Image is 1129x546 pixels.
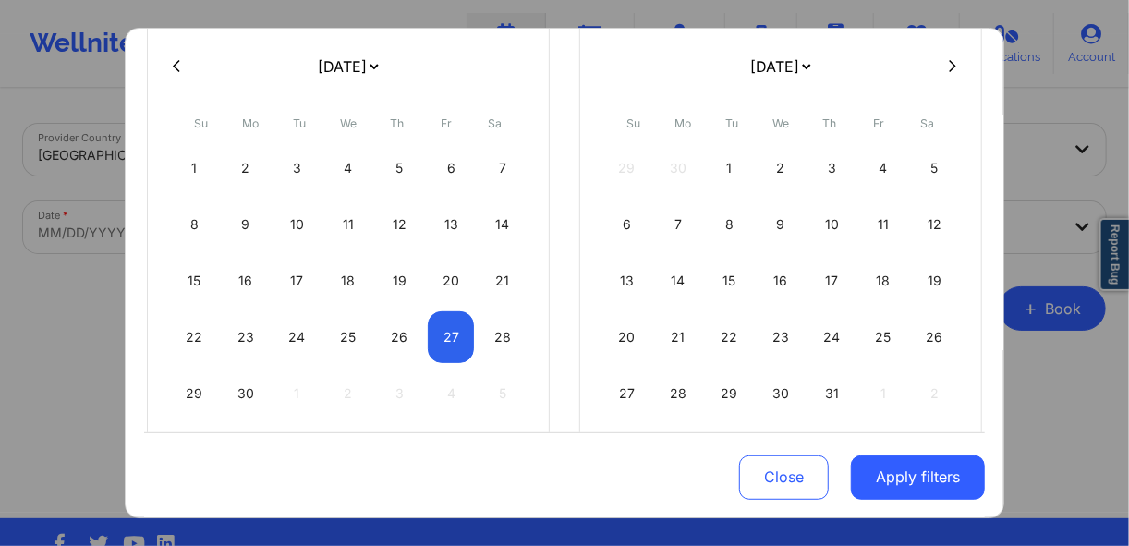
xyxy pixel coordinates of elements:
[171,311,218,363] div: Sun Jun 22 2025
[171,142,218,194] div: Sun Jun 01 2025
[851,455,985,499] button: Apply filters
[479,255,526,307] div: Sat Jun 21 2025
[325,255,372,307] div: Wed Jun 18 2025
[758,199,805,250] div: Wed Jul 09 2025
[479,199,526,250] div: Sat Jun 14 2025
[223,255,270,307] div: Mon Jun 16 2025
[223,368,270,419] div: Mon Jun 30 2025
[758,368,805,419] div: Wed Jul 30 2025
[428,255,475,307] div: Fri Jun 20 2025
[911,199,958,250] div: Sat Jul 12 2025
[428,142,475,194] div: Fri Jun 06 2025
[758,255,805,307] div: Wed Jul 16 2025
[441,116,452,130] abbr: Friday
[223,199,270,250] div: Mon Jun 09 2025
[758,142,805,194] div: Wed Jul 02 2025
[171,199,218,250] div: Sun Jun 08 2025
[325,311,372,363] div: Wed Jun 25 2025
[273,199,321,250] div: Tue Jun 10 2025
[706,255,753,307] div: Tue Jul 15 2025
[808,311,856,363] div: Thu Jul 24 2025
[739,455,829,499] button: Close
[911,142,958,194] div: Sat Jul 05 2025
[655,199,702,250] div: Mon Jul 07 2025
[808,199,856,250] div: Thu Jul 10 2025
[655,255,702,307] div: Mon Jul 14 2025
[376,255,423,307] div: Thu Jun 19 2025
[706,142,753,194] div: Tue Jul 01 2025
[808,142,856,194] div: Thu Jul 03 2025
[171,255,218,307] div: Sun Jun 15 2025
[223,311,270,363] div: Mon Jun 23 2025
[860,255,907,307] div: Fri Jul 18 2025
[603,368,650,419] div: Sun Jul 27 2025
[911,311,958,363] div: Sat Jul 26 2025
[706,368,753,419] div: Tue Jul 29 2025
[706,311,753,363] div: Tue Jul 22 2025
[603,255,650,307] div: Sun Jul 13 2025
[706,199,753,250] div: Tue Jul 08 2025
[808,255,856,307] div: Thu Jul 17 2025
[376,311,423,363] div: Thu Jun 26 2025
[340,116,357,130] abbr: Wednesday
[376,199,423,250] div: Thu Jun 12 2025
[860,142,907,194] div: Fri Jul 04 2025
[911,255,958,307] div: Sat Jul 19 2025
[655,311,702,363] div: Mon Jul 21 2025
[823,116,837,130] abbr: Thursday
[273,311,321,363] div: Tue Jun 24 2025
[223,142,270,194] div: Mon Jun 02 2025
[325,142,372,194] div: Wed Jun 04 2025
[273,255,321,307] div: Tue Jun 17 2025
[171,368,218,419] div: Sun Jun 29 2025
[479,142,526,194] div: Sat Jun 07 2025
[674,116,691,130] abbr: Monday
[655,368,702,419] div: Mon Jul 28 2025
[428,311,475,363] div: Fri Jun 27 2025
[479,311,526,363] div: Sat Jun 28 2025
[325,199,372,250] div: Wed Jun 11 2025
[808,368,856,419] div: Thu Jul 31 2025
[242,116,259,130] abbr: Monday
[428,199,475,250] div: Fri Jun 13 2025
[195,116,209,130] abbr: Sunday
[603,199,650,250] div: Sun Jul 06 2025
[725,116,738,130] abbr: Tuesday
[921,116,935,130] abbr: Saturday
[627,116,641,130] abbr: Sunday
[391,116,405,130] abbr: Thursday
[860,311,907,363] div: Fri Jul 25 2025
[489,116,503,130] abbr: Saturday
[603,311,650,363] div: Sun Jul 20 2025
[273,142,321,194] div: Tue Jun 03 2025
[772,116,789,130] abbr: Wednesday
[758,311,805,363] div: Wed Jul 23 2025
[376,142,423,194] div: Thu Jun 05 2025
[873,116,884,130] abbr: Friday
[860,199,907,250] div: Fri Jul 11 2025
[293,116,306,130] abbr: Tuesday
